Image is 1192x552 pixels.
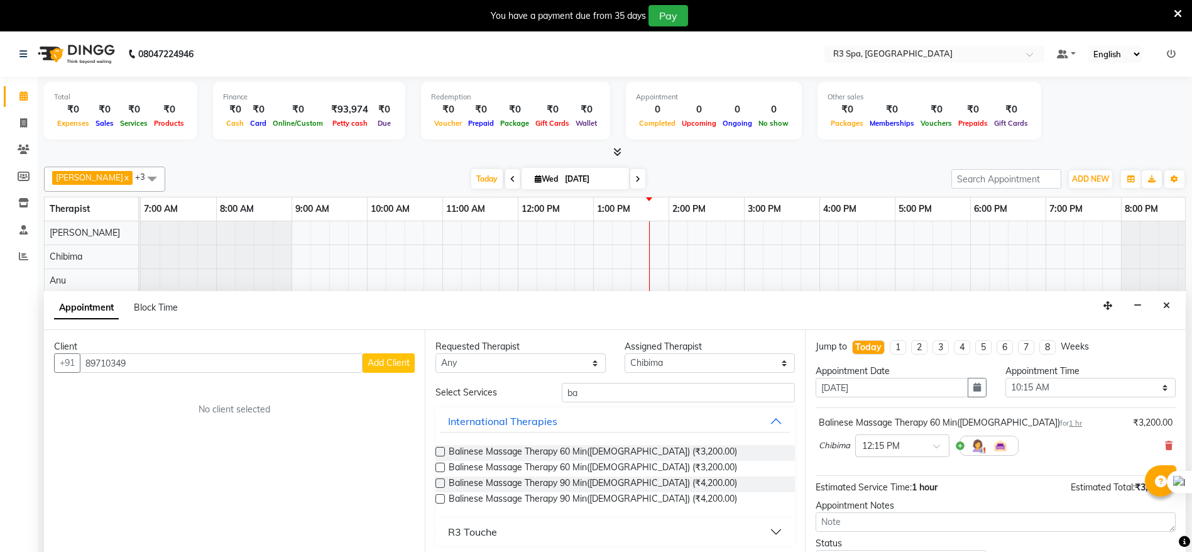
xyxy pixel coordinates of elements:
[819,439,850,452] span: Chibima
[855,341,882,354] div: Today
[951,169,1061,189] input: Search Appointment
[828,92,1031,102] div: Other sales
[975,340,992,355] li: 5
[1046,200,1086,218] a: 7:00 PM
[50,227,120,238] span: [PERSON_NAME]
[326,102,373,117] div: ₹93,974
[1069,170,1112,188] button: ADD NEW
[54,92,187,102] div: Total
[92,119,117,128] span: Sales
[223,119,247,128] span: Cash
[151,119,187,128] span: Products
[449,461,737,477] span: Balinese Massage Therapy 60 Min([DEMOGRAPHIC_DATA]) (₹3,200.00)
[719,102,755,117] div: 0
[816,378,968,397] input: yyyy-mm-dd
[443,200,488,218] a: 11:00 AM
[1071,482,1135,493] span: Estimated Total:
[440,521,790,543] button: R3 Touche
[828,119,867,128] span: Packages
[997,340,1013,355] li: 6
[562,383,796,402] input: Search by service name
[117,119,151,128] span: Services
[270,102,326,117] div: ₹0
[134,302,178,313] span: Block Time
[80,353,363,373] input: Search by Name/Mobile/Email/Code
[431,92,600,102] div: Redemption
[138,36,194,72] b: 08047224946
[669,200,709,218] a: 2:00 PM
[54,297,119,319] span: Appointment
[594,200,633,218] a: 1:00 PM
[532,102,572,117] div: ₹0
[719,119,755,128] span: Ongoing
[465,102,497,117] div: ₹0
[368,200,413,218] a: 10:00 AM
[50,251,82,262] span: Chibima
[828,102,867,117] div: ₹0
[911,340,927,355] li: 2
[1039,340,1056,355] li: 8
[491,9,646,23] div: You have a payment due from 35 days
[117,102,151,117] div: ₹0
[497,102,532,117] div: ₹0
[449,477,737,492] span: Balinese Massage Therapy 90 Min([DEMOGRAPHIC_DATA]) (₹4,200.00)
[449,445,737,461] span: Balinese Massage Therapy 60 Min([DEMOGRAPHIC_DATA]) (₹3,200.00)
[151,102,187,117] div: ₹0
[1157,296,1176,316] button: Close
[890,340,906,355] li: 1
[816,537,986,550] div: Status
[561,170,624,189] input: 2025-09-03
[971,200,1010,218] a: 6:00 PM
[625,340,795,353] div: Assigned Therapist
[1060,419,1082,428] small: for
[373,102,395,117] div: ₹0
[435,340,606,353] div: Requested Therapist
[532,119,572,128] span: Gift Cards
[912,482,938,493] span: 1 hour
[292,200,332,218] a: 9:00 AM
[141,200,181,218] a: 7:00 AM
[572,119,600,128] span: Wallet
[970,438,985,453] img: Hairdresser.png
[247,102,270,117] div: ₹0
[92,102,117,117] div: ₹0
[572,102,600,117] div: ₹0
[1072,174,1109,184] span: ADD NEW
[745,200,784,218] a: 3:00 PM
[32,36,118,72] img: logo
[819,416,1082,429] div: Balinese Massage Therapy 60 Min([DEMOGRAPHIC_DATA])
[123,172,129,182] a: x
[1122,200,1161,218] a: 8:00 PM
[471,169,503,189] span: Today
[867,102,917,117] div: ₹0
[497,119,532,128] span: Package
[932,340,949,355] li: 3
[820,200,860,218] a: 4:00 PM
[755,102,792,117] div: 0
[816,499,1176,512] div: Appointment Notes
[448,414,557,429] div: International Therapies
[755,119,792,128] span: No show
[816,365,986,378] div: Appointment Date
[917,102,955,117] div: ₹0
[135,172,155,182] span: +3
[426,386,552,399] div: Select Services
[955,119,991,128] span: Prepaids
[816,340,847,353] div: Jump to
[217,200,257,218] a: 8:00 AM
[991,119,1031,128] span: Gift Cards
[895,200,935,218] a: 5:00 PM
[816,482,912,493] span: Estimated Service Time:
[679,102,719,117] div: 0
[54,340,415,353] div: Client
[368,357,410,368] span: Add Client
[1061,340,1089,353] div: Weeks
[50,275,66,286] span: Anu
[54,353,80,373] button: +91
[955,102,991,117] div: ₹0
[465,119,497,128] span: Prepaid
[954,340,970,355] li: 4
[223,102,247,117] div: ₹0
[1018,340,1034,355] li: 7
[54,119,92,128] span: Expenses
